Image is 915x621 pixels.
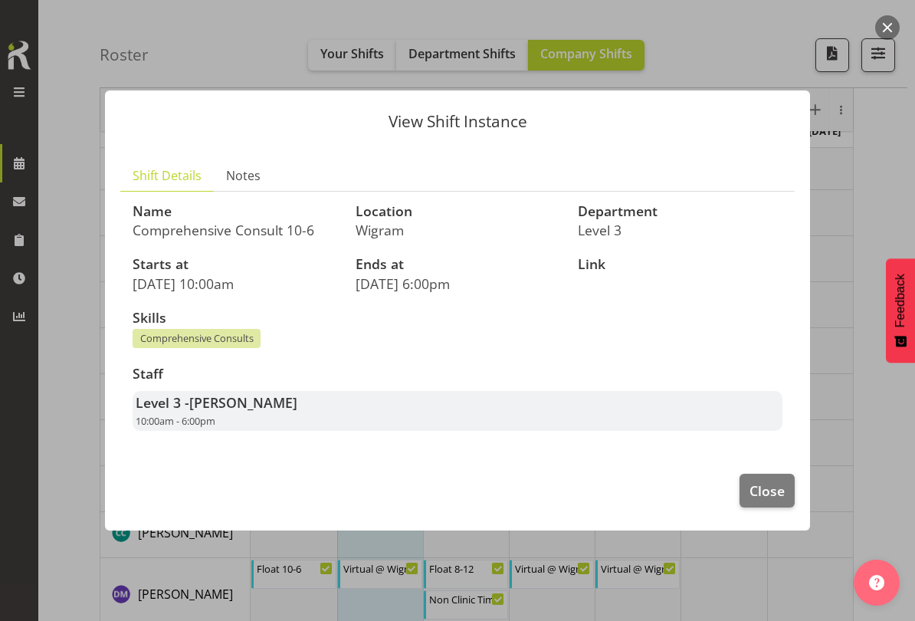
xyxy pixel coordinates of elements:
[120,113,795,130] p: View Shift Instance
[133,166,202,185] span: Shift Details
[740,474,795,508] button: Close
[869,575,884,590] img: help-xxl-2.png
[226,166,261,185] span: Notes
[356,275,560,292] p: [DATE] 6:00pm
[133,366,782,382] h3: Staff
[578,222,782,238] p: Level 3
[133,310,782,326] h3: Skills
[133,204,337,219] h3: Name
[356,257,560,272] h3: Ends at
[578,204,782,219] h3: Department
[894,274,907,327] span: Feedback
[749,481,785,501] span: Close
[136,414,215,428] span: 10:00am - 6:00pm
[189,393,297,412] span: [PERSON_NAME]
[136,393,297,412] strong: Level 3 -
[578,257,782,272] h3: Link
[356,222,560,238] p: Wigram
[140,331,254,346] span: Comprehensive Consults
[356,204,560,219] h3: Location
[133,257,337,272] h3: Starts at
[886,258,915,363] button: Feedback - Show survey
[133,275,337,292] p: [DATE] 10:00am
[133,222,337,238] p: Comprehensive Consult 10-6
